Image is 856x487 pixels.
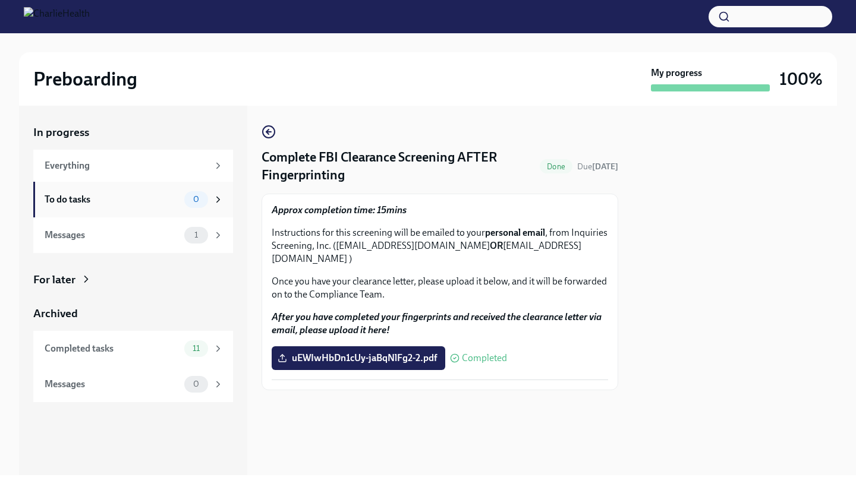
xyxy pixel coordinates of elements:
div: Messages [45,378,180,391]
strong: My progress [651,67,702,80]
span: 11 [185,344,207,353]
a: Everything [33,150,233,182]
span: Completed [462,353,507,363]
span: 0 [186,195,206,204]
div: Messages [45,229,180,242]
strong: personal email [485,227,545,238]
div: For later [33,272,75,287]
a: Messages0 [33,366,233,402]
p: Once you have your clearance letter, please upload it below, and it will be forwarded on to the C... [272,275,608,301]
label: uEWIwHbDn1cUy-jaBqNlFg2-2.pdf [272,346,445,370]
span: Done [540,162,572,171]
a: Messages1 [33,217,233,253]
a: In progress [33,125,233,140]
div: Everything [45,159,208,172]
span: 0 [186,380,206,388]
strong: [DATE] [592,162,618,172]
a: To do tasks0 [33,182,233,217]
h2: Preboarding [33,67,137,91]
a: Archived [33,306,233,321]
span: uEWIwHbDn1cUy-jaBqNlFg2-2.pdf [280,352,437,364]
p: Instructions for this screening will be emailed to your , from Inquiries Screening, Inc. ([EMAIL_... [272,226,608,265]
div: Completed tasks [45,342,180,355]
span: 1 [187,230,205,239]
strong: OR [490,240,503,251]
img: CharlieHealth [24,7,90,26]
h3: 100% [779,68,823,90]
span: August 16th, 2025 09:00 [577,161,618,172]
span: Due [577,162,618,172]
strong: Approx completion time: 15mins [272,204,407,216]
a: For later [33,272,233,287]
a: Completed tasks11 [33,331,233,366]
h4: Complete FBI Clearance Screening AFTER Fingerprinting [262,148,535,184]
strong: After you have completed your fingerprints and received the clearance letter via email, please up... [272,311,602,336]
div: To do tasks [45,193,180,206]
